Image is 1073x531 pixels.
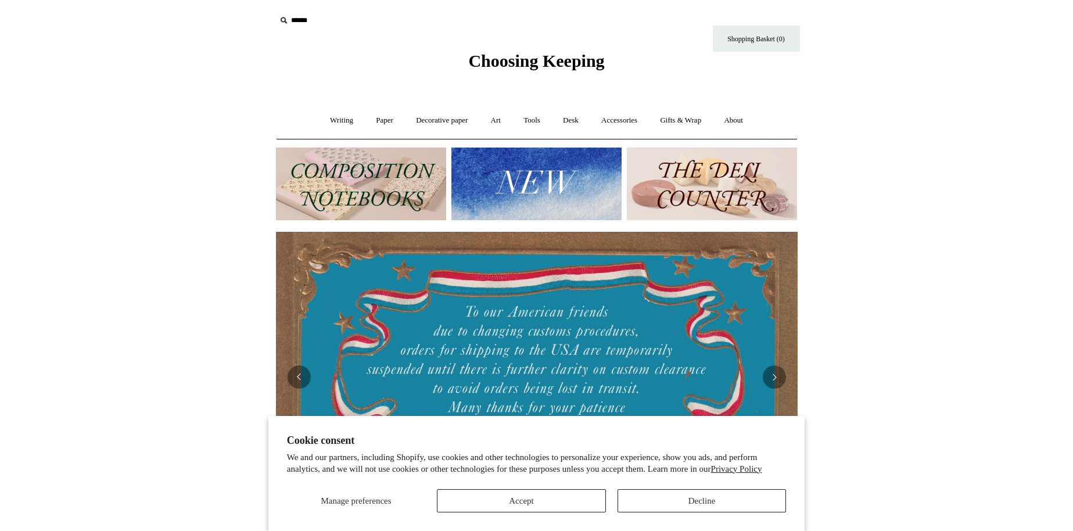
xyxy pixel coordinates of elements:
[591,105,648,136] a: Accessories
[287,489,426,512] button: Manage preferences
[287,435,787,447] h2: Cookie consent
[480,105,511,136] a: Art
[437,489,606,512] button: Accept
[451,148,622,220] img: New.jpg__PID:f73bdf93-380a-4a35-bcfe-7823039498e1
[649,105,712,136] a: Gifts & Wrap
[552,105,589,136] a: Desk
[288,365,311,389] button: Previous
[763,365,786,389] button: Next
[365,105,404,136] a: Paper
[713,26,800,52] a: Shopping Basket (0)
[405,105,478,136] a: Decorative paper
[321,496,391,505] span: Manage preferences
[618,489,787,512] button: Decline
[287,452,787,475] p: We and our partners, including Shopify, use cookies and other technologies to personalize your ex...
[468,51,604,70] span: Choosing Keeping
[711,464,762,473] a: Privacy Policy
[468,60,604,69] a: Choosing Keeping
[713,105,753,136] a: About
[320,105,364,136] a: Writing
[276,148,446,220] img: 202302 Composition ledgers.jpg__PID:69722ee6-fa44-49dd-a067-31375e5d54ec
[627,148,797,220] img: The Deli Counter
[513,105,551,136] a: Tools
[276,232,798,522] img: USA PSA .jpg__PID:33428022-6587-48b7-8b57-d7eefc91f15a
